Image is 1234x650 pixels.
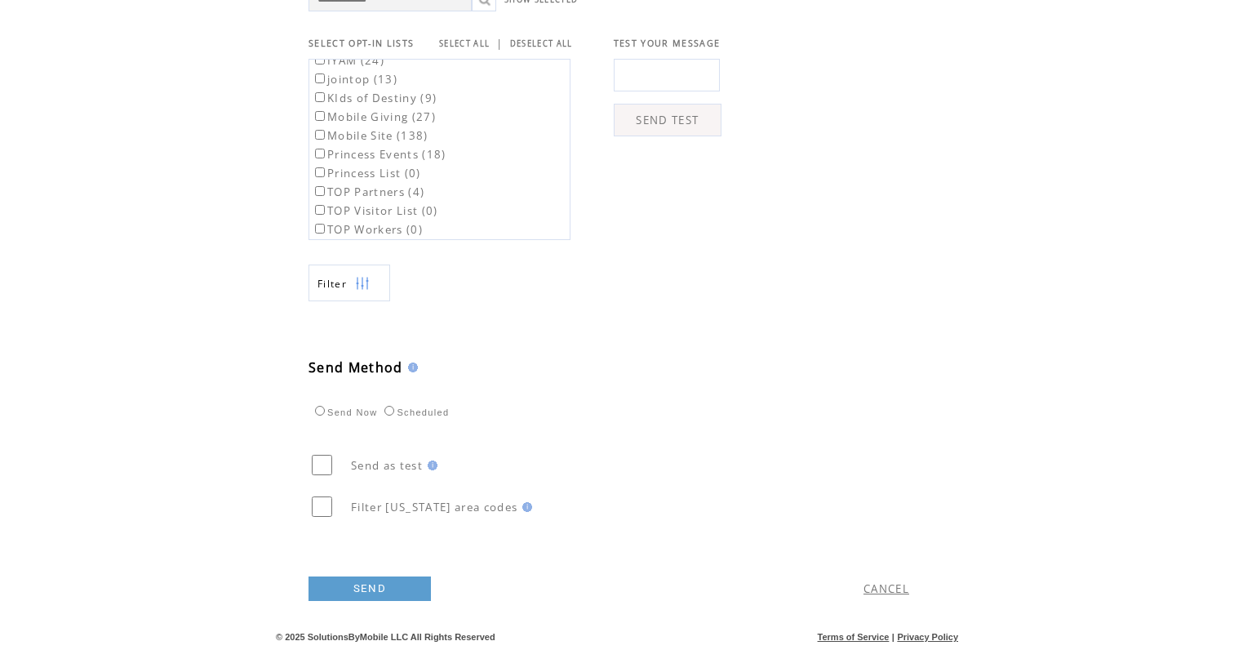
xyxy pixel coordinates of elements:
[312,72,397,87] label: jointop (13)
[276,632,495,642] span: © 2025 SolutionsByMobile LLC All Rights Reserved
[312,53,384,68] label: IYAM (24)
[308,358,403,376] span: Send Method
[308,265,390,301] a: Filter
[510,38,573,49] a: DESELECT ALL
[315,167,325,177] input: Princess List (0)
[439,38,490,49] a: SELECT ALL
[317,277,347,291] span: Show filters
[312,166,421,180] label: Princess List (0)
[312,222,423,237] label: TOP Workers (0)
[315,111,325,121] input: Mobile Giving (27)
[315,55,325,65] input: IYAM (24)
[315,130,325,140] input: Mobile Site (138)
[614,104,721,136] a: SEND TEST
[311,407,377,417] label: Send Now
[892,632,894,642] span: |
[818,632,890,642] a: Terms of Service
[351,500,517,514] span: Filter [US_STATE] area codes
[355,265,370,302] img: filters.png
[315,149,325,158] input: Princess Events (18)
[315,205,325,215] input: TOP Visitor List (0)
[863,581,909,596] a: CANCEL
[614,38,721,49] span: TEST YOUR MESSAGE
[315,92,325,102] input: KIds of Destiny (9)
[312,185,424,199] label: TOP Partners (4)
[315,73,325,83] input: jointop (13)
[312,109,436,124] label: Mobile Giving (27)
[312,147,446,162] label: Princess Events (18)
[312,128,428,143] label: Mobile Site (138)
[423,461,437,470] img: help.gif
[384,406,394,416] input: Scheduled
[517,502,532,512] img: help.gif
[315,186,325,196] input: TOP Partners (4)
[315,224,325,234] input: TOP Workers (0)
[351,458,423,473] span: Send as test
[308,38,414,49] span: SELECT OPT-IN LISTS
[308,577,431,601] a: SEND
[403,363,418,372] img: help.gif
[315,406,325,416] input: Send Now
[312,91,437,105] label: KIds of Destiny (9)
[312,203,438,218] label: TOP Visitor List (0)
[897,632,958,642] a: Privacy Policy
[380,407,449,417] label: Scheduled
[496,36,503,51] span: |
